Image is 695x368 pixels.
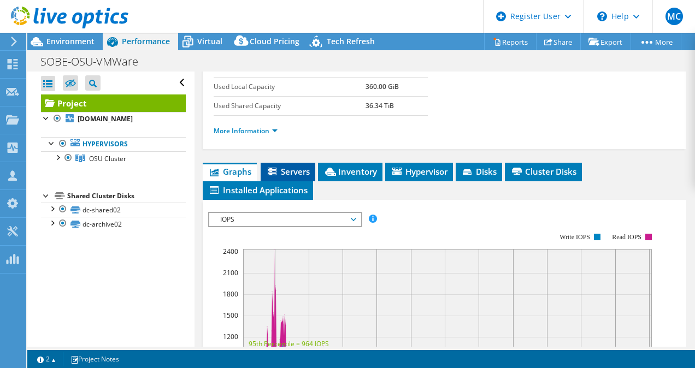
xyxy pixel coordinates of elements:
text: Write IOPS [559,233,590,241]
b: 360.00 GiB [366,82,399,91]
text: 2400 [223,247,238,256]
span: MC [665,8,683,25]
span: Virtual [197,36,222,46]
span: Servers [266,166,310,177]
div: Shared Cluster Disks [67,189,186,203]
b: 36.34 TiB [366,101,394,110]
text: 1200 [223,332,238,341]
a: OSU Cluster [41,151,186,165]
span: Disks [461,166,497,177]
text: 1800 [223,289,238,299]
span: Hypervisor [391,166,447,177]
span: Environment [46,36,95,46]
a: More [631,33,681,50]
a: dc-shared02 [41,203,186,217]
label: Used Local Capacity [214,81,366,92]
h1: SOBE-OSU-VMWare [36,56,155,68]
label: Used Shared Capacity [214,100,366,111]
span: Cloud Pricing [250,36,299,46]
span: Installed Applications [208,185,308,195]
span: Graphs [208,166,251,177]
span: Performance [122,36,170,46]
text: Read IOPS [612,233,641,241]
span: Tech Refresh [327,36,375,46]
b: [DOMAIN_NAME] [78,114,133,123]
svg: \n [597,11,607,21]
a: Project Notes [63,352,127,366]
text: 95th Percentile = 964 IOPS [249,339,329,348]
a: Project [41,94,186,112]
a: Export [580,33,631,50]
a: dc-archive02 [41,217,186,231]
span: OSU Cluster [89,154,126,163]
text: 1500 [223,311,238,320]
a: Hypervisors [41,137,186,151]
span: Inventory [323,166,377,177]
span: IOPS [215,213,355,226]
a: [DOMAIN_NAME] [41,112,186,126]
a: Share [536,33,581,50]
a: 2 [30,352,63,366]
a: More Information [214,126,278,135]
b: 1 [366,63,369,72]
span: Cluster Disks [510,166,576,177]
text: 2100 [223,268,238,277]
a: Reports [484,33,537,50]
